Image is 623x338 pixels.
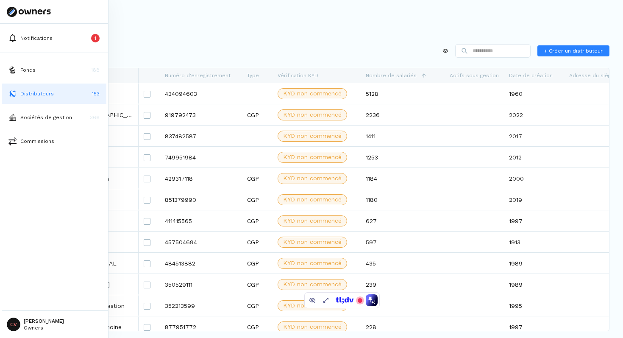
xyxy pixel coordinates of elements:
span: Actifs sous gestion [450,73,499,78]
span: KYD non commencé [283,110,342,119]
div: CGP [242,253,273,274]
p: Distributeurs [20,90,54,98]
p: 366 [90,114,100,121]
div: 2012 [504,147,564,168]
span: KYD non commencé [283,153,342,162]
div: 919792473 [160,104,242,125]
span: CV [7,318,20,331]
button: Notifications1 [2,28,106,48]
div: 236 [361,295,438,316]
button: commissionsCommissions [2,131,106,151]
button: asset-managersSociétés de gestion366 [2,107,106,128]
div: CGP [242,295,273,316]
span: KYD non commencé [283,301,342,310]
img: commissions [8,137,17,145]
div: CGP [242,210,273,231]
div: 597 [361,232,438,252]
div: CGP [242,104,273,125]
span: KYD non commencé [283,216,342,225]
div: 435 [361,253,438,274]
p: 1 [95,34,96,42]
span: Vérification KYD [278,73,318,78]
div: 228 [361,316,438,337]
div: 352213599 [160,295,242,316]
div: 837482587 [160,126,242,146]
p: Notifications [20,34,53,42]
div: 1411 [361,126,438,146]
img: asset-managers [8,113,17,122]
div: 1989 [504,253,564,274]
span: + Créer un distributeur [544,47,603,55]
div: 457504694 [160,232,242,252]
div: 851379990 [160,189,242,210]
div: 2019 [504,189,564,210]
p: 188 [91,66,100,74]
div: 5128 [361,83,438,104]
div: 1995 [504,295,564,316]
div: 1997 [504,316,564,337]
img: distributors [8,89,17,98]
div: CGP [242,168,273,189]
div: CGP [242,189,273,210]
span: Date de création [509,73,553,78]
div: 1997 [504,210,564,231]
span: KYD non commencé [283,195,342,204]
div: 429317118 [160,168,242,189]
span: KYD non commencé [283,280,342,289]
span: KYD non commencé [283,237,342,246]
p: 153 [92,90,100,98]
div: 411415565 [160,210,242,231]
span: Nombre de salariés [366,73,417,78]
div: 350529111 [160,274,242,295]
p: Fonds [20,66,36,74]
div: 1180 [361,189,438,210]
div: CGP [242,274,273,295]
div: 627 [361,210,438,231]
div: 1913 [504,232,564,252]
div: CGP [242,232,273,252]
div: 239 [361,274,438,295]
p: [PERSON_NAME] [24,318,64,324]
button: distributorsDistributeurs153 [2,84,106,104]
div: 434094603 [160,83,242,104]
button: + Créer un distributeur [537,45,609,56]
div: 484513882 [160,253,242,274]
div: CGP [242,316,273,337]
div: 2236 [361,104,438,125]
div: 2000 [504,168,564,189]
div: 749951984 [160,147,242,168]
span: Type [247,73,259,78]
p: Owners [24,325,64,330]
span: KYD non commencé [283,131,342,140]
div: 1253 [361,147,438,168]
span: Numéro d'enregistrement [165,73,231,78]
div: 1184 [361,168,438,189]
span: KYD non commencé [283,89,342,98]
div: 1960 [504,83,564,104]
span: KYD non commencé [283,322,342,331]
img: funds [8,66,17,74]
p: Commissions [20,137,54,145]
button: fundsFonds188 [2,60,106,80]
div: 877951772 [160,316,242,337]
div: 1989 [504,274,564,295]
div: 2022 [504,104,564,125]
div: 2017 [504,126,564,146]
span: KYD non commencé [283,259,342,268]
p: Sociétés de gestion [20,114,72,121]
span: KYD non commencé [283,174,342,183]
